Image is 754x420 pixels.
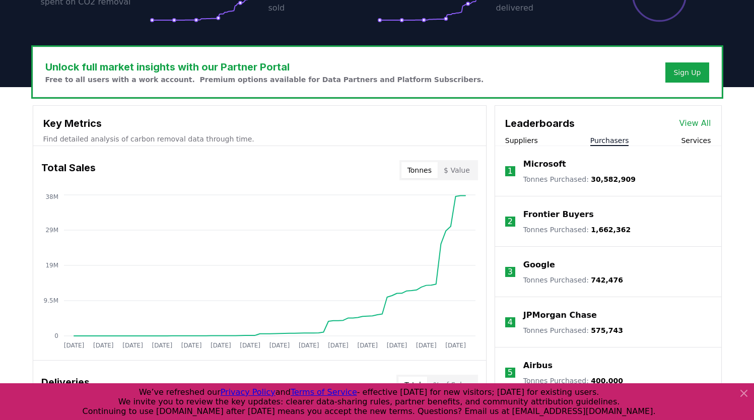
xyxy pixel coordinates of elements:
[427,377,476,393] button: % of Sales
[45,75,484,85] p: Free to all users with a work account. Premium options available for Data Partners and Platform S...
[45,59,484,75] h3: Unlock full market insights with our Partner Portal
[43,134,476,144] p: Find detailed analysis of carbon removal data through time.
[673,67,701,78] a: Sign Up
[523,225,631,235] p: Tonnes Purchased :
[523,174,636,184] p: Tonnes Purchased :
[505,116,575,131] h3: Leaderboards
[523,376,623,386] p: Tonnes Purchased :
[43,116,476,131] h3: Key Metrics
[679,117,711,129] a: View All
[523,259,555,271] a: Google
[591,226,631,234] span: 1,662,362
[505,135,538,146] button: Suppliers
[681,135,711,146] button: Services
[508,165,513,177] p: 1
[591,175,636,183] span: 30,582,909
[508,216,513,228] p: 2
[63,342,84,349] tspan: [DATE]
[665,62,709,83] button: Sign Up
[45,227,58,234] tspan: 29M
[152,342,172,349] tspan: [DATE]
[508,266,513,278] p: 3
[45,193,58,200] tspan: 38M
[523,360,553,372] a: Airbus
[523,158,566,170] a: Microsoft
[41,375,90,395] h3: Deliveries
[298,342,319,349] tspan: [DATE]
[591,326,623,334] span: 575,743
[93,342,113,349] tspan: [DATE]
[45,262,58,269] tspan: 19M
[181,342,201,349] tspan: [DATE]
[523,309,597,321] a: JPMorgan Chase
[508,367,513,379] p: 5
[328,342,349,349] tspan: [DATE]
[523,208,594,221] a: Frontier Buyers
[240,342,260,349] tspan: [DATE]
[508,316,513,328] p: 4
[54,332,58,339] tspan: 0
[445,342,466,349] tspan: [DATE]
[401,162,438,178] button: Tonnes
[41,160,96,180] h3: Total Sales
[590,135,629,146] button: Purchasers
[357,342,378,349] tspan: [DATE]
[211,342,231,349] tspan: [DATE]
[591,377,623,385] span: 400,000
[269,342,290,349] tspan: [DATE]
[398,377,427,393] button: Total
[43,297,58,304] tspan: 9.5M
[386,342,407,349] tspan: [DATE]
[591,276,623,284] span: 742,476
[416,342,437,349] tspan: [DATE]
[523,275,623,285] p: Tonnes Purchased :
[523,325,623,335] p: Tonnes Purchased :
[122,342,143,349] tspan: [DATE]
[438,162,476,178] button: $ Value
